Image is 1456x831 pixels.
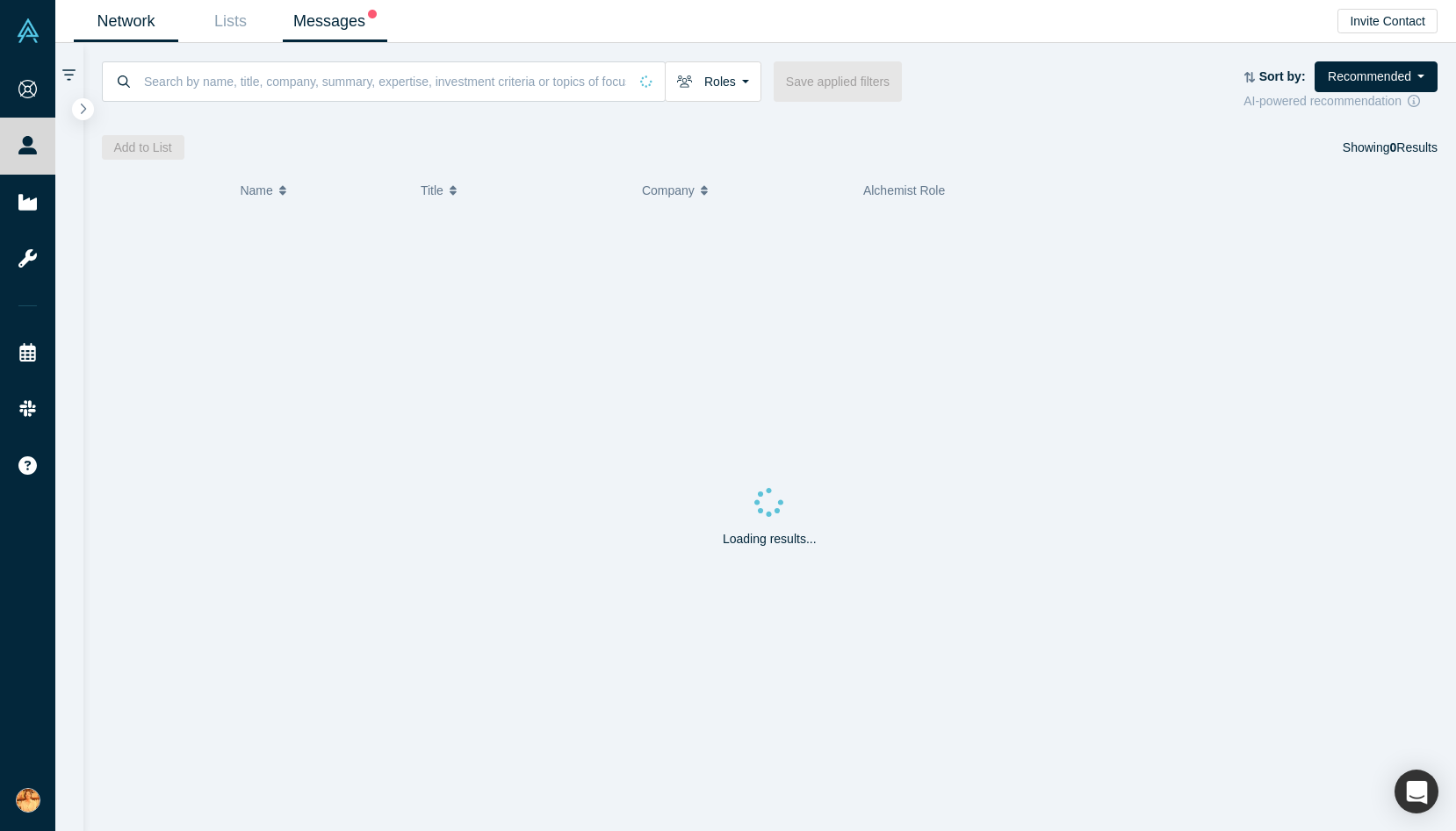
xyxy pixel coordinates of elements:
[642,172,845,209] button: Company
[102,135,184,160] button: Add to List
[421,172,623,209] button: Title
[1243,92,1438,111] div: AI-powered recommendation
[240,172,402,209] button: Name
[283,1,387,42] a: Messages
[1315,61,1438,92] button: Recommended
[240,172,272,209] span: Name
[74,1,178,42] a: Network
[863,183,945,197] span: Alchemist Role
[642,172,695,209] span: Company
[142,61,628,102] input: Search by name, title, company, summary, expertise, investment criteria or topics of focus
[1343,135,1438,160] div: Showing
[178,1,283,42] a: Lists
[1390,140,1438,154] span: Results
[421,172,443,209] span: Title
[665,61,761,102] button: Roles
[1390,140,1397,154] strong: 0
[16,788,40,813] img: Sumina Koiso's Account
[16,18,40,43] img: Alchemist Vault Logo
[1337,9,1438,33] button: Invite Contact
[723,530,817,548] p: Loading results...
[1259,69,1306,83] strong: Sort by:
[774,61,902,102] button: Save applied filters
